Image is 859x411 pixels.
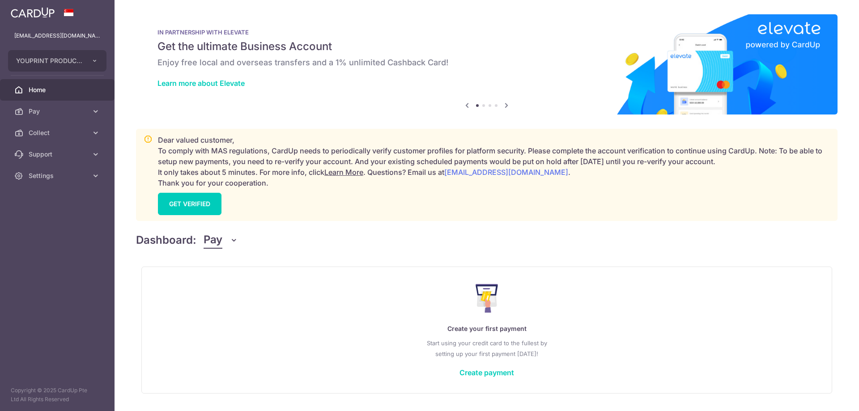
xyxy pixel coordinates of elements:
[204,232,238,249] button: Pay
[29,85,88,94] span: Home
[157,57,816,68] h6: Enjoy free local and overseas transfers and a 1% unlimited Cashback Card!
[29,107,88,116] span: Pay
[157,29,816,36] p: IN PARTNERSHIP WITH ELEVATE
[160,323,814,334] p: Create your first payment
[29,150,88,159] span: Support
[158,193,221,215] a: GET VERIFIED
[444,168,568,177] a: [EMAIL_ADDRESS][DOMAIN_NAME]
[459,368,514,377] a: Create payment
[136,232,196,248] h4: Dashboard:
[160,338,814,359] p: Start using your credit card to the fullest by setting up your first payment [DATE]!
[11,7,55,18] img: CardUp
[476,284,498,313] img: Make Payment
[204,232,222,249] span: Pay
[16,56,82,65] span: YOUPRINT PRODUCTIONS PTE LTD
[157,39,816,54] h5: Get the ultimate Business Account
[136,14,838,114] img: Renovation banner
[158,135,830,188] p: Dear valued customer, To comply with MAS regulations, CardUp needs to periodically verify custome...
[157,79,245,88] a: Learn more about Elevate
[8,50,106,72] button: YOUPRINT PRODUCTIONS PTE LTD
[14,31,100,40] p: [EMAIL_ADDRESS][DOMAIN_NAME]
[29,128,88,137] span: Collect
[324,168,363,177] a: Learn More
[29,171,88,180] span: Settings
